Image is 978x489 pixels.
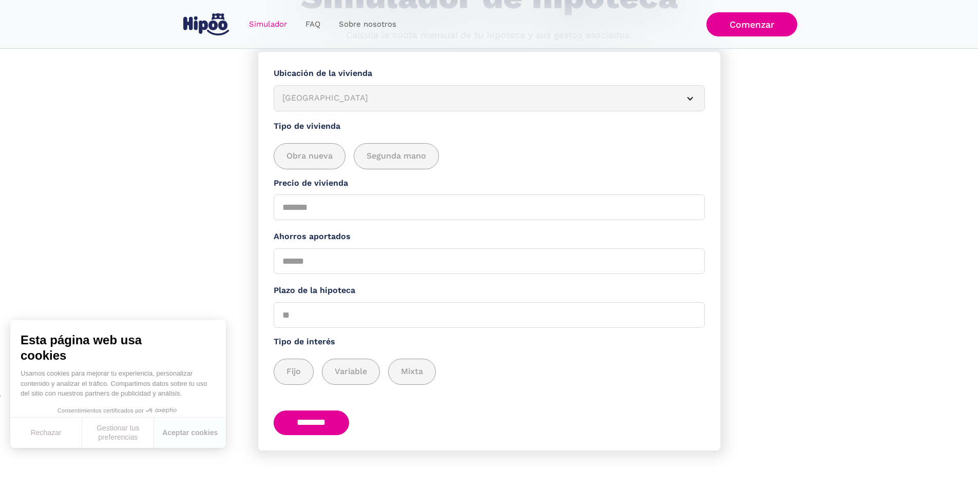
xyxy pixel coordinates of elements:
[240,14,296,34] a: Simulador
[401,365,423,378] span: Mixta
[181,9,232,40] a: home
[296,14,330,34] a: FAQ
[330,14,406,34] a: Sobre nosotros
[274,85,705,111] article: [GEOGRAPHIC_DATA]
[367,150,426,163] span: Segunda mano
[258,52,720,451] form: Simulador Form
[282,92,672,105] div: [GEOGRAPHIC_DATA]
[706,12,797,36] a: Comenzar
[274,67,705,80] label: Ubicación de la vivienda
[274,177,705,190] label: Precio de vivienda
[274,359,705,385] div: add_description_here
[274,230,705,243] label: Ahorros aportados
[286,365,301,378] span: Fijo
[274,143,705,169] div: add_description_here
[274,120,705,133] label: Tipo de vivienda
[335,365,367,378] span: Variable
[274,284,705,297] label: Plazo de la hipoteca
[286,150,333,163] span: Obra nueva
[274,336,705,348] label: Tipo de interés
